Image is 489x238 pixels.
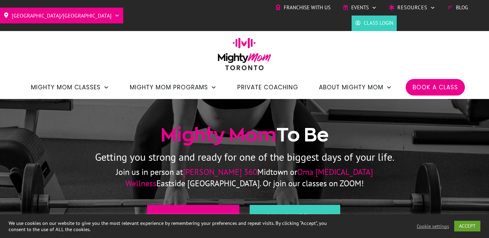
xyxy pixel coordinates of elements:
span: About Mighty Mom [319,81,383,93]
h1: To Be [38,122,451,147]
a: Join us in person [147,205,239,228]
p: Join us in person at Midtown or Eastside [GEOGRAPHIC_DATA]. Or join our classes on ZOOM! [87,167,402,189]
span: Mighty Mom [160,124,277,145]
span: [PERSON_NAME] 360 [183,167,257,177]
a: About Mighty Mom [319,81,392,93]
span: Join us in person [159,212,227,221]
a: Cookie settings [417,223,449,229]
a: [GEOGRAPHIC_DATA]/[GEOGRAPHIC_DATA] [3,10,120,21]
a: Book a Class [413,81,458,93]
span: Blog [456,2,468,13]
span: join us virtually [262,212,328,220]
a: Class Login [355,18,393,28]
a: Resources [389,2,435,13]
span: [GEOGRAPHIC_DATA]/[GEOGRAPHIC_DATA] [12,10,112,21]
span: Oma [MEDICAL_DATA] Wellness [125,167,373,188]
span: Events [351,2,369,13]
span: Class Login [364,18,393,28]
a: join us virtually [250,205,340,227]
img: mightymom-logo-toronto [214,38,275,75]
span: Resources [397,2,427,13]
a: Events [343,2,377,13]
span: Mighty Mom Programs [130,81,208,93]
span: Mighty Mom Classes [31,81,101,93]
a: Mighty Mom Classes [31,81,109,93]
a: Blog [447,2,468,13]
p: Getting you strong and ready for one of the biggest days of your life. [38,148,451,166]
a: Franchise with Us [275,2,331,13]
a: Private Coaching [237,81,298,93]
span: Franchise with Us [284,2,331,13]
div: We use cookies on our website to give you the most relevant experience by remembering your prefer... [9,220,339,232]
a: ACCEPT [454,221,480,231]
a: Mighty Mom Programs [130,81,217,93]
